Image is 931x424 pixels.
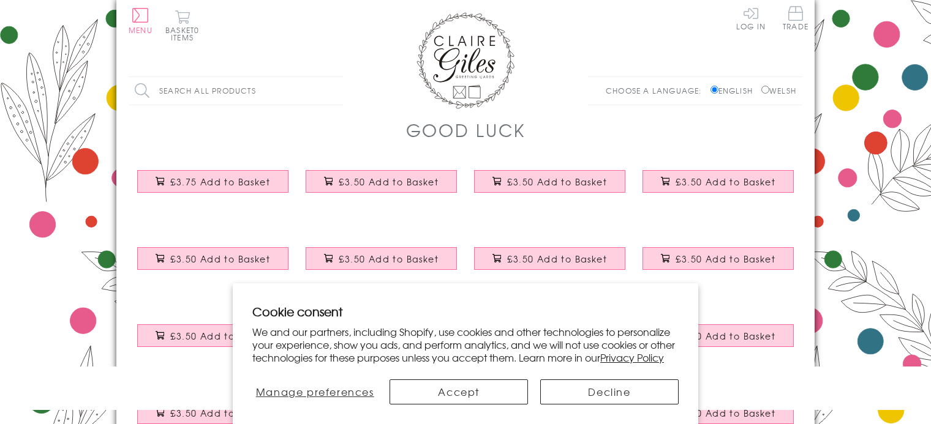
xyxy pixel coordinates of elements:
[170,176,270,188] span: £3.75 Add to Basket
[643,324,794,347] button: £3.50 Add to Basket
[297,161,466,214] a: Exam Good Luck Card, Stars, Embellished with pompoms £3.50 Add to Basket
[634,161,802,214] a: Good Luck in Nationals Card, Dots, Embellished with pompoms £3.50 Add to Basket
[676,253,775,265] span: £3.50 Add to Basket
[306,170,458,193] button: £3.50 Add to Basket
[634,238,802,291] a: Good Luck Card, Pink Star, Embellished with a padded star £3.50 Add to Basket
[507,253,607,265] span: £3.50 Add to Basket
[710,86,718,94] input: English
[137,324,289,347] button: £3.50 Add to Basket
[466,238,634,291] a: Exam Good Luck Card, Pink Stars, Embellished with a padded star £3.50 Add to Basket
[643,247,794,270] button: £3.50 Add to Basket
[540,379,679,404] button: Decline
[474,247,626,270] button: £3.50 Add to Basket
[331,77,343,105] input: Search
[634,315,802,368] a: Good Luck Card, Sorry You're Leaving Blue, Embellished with a padded star £3.50 Add to Basket
[297,238,466,291] a: Good Luck Card, Pencil case, First Day of School, Embellished with pompoms £3.50 Add to Basket
[676,330,775,342] span: £3.50 Add to Basket
[406,117,526,143] h1: Good Luck
[783,6,809,30] span: Trade
[129,8,153,34] button: Menu
[137,247,289,270] button: £3.50 Add to Basket
[417,12,514,109] img: Claire Giles Greetings Cards
[252,325,679,363] p: We and our partners, including Shopify, use cookies and other technologies to personalize your ex...
[129,315,297,368] a: Good Luck on your 1st day of School Card, Pencils, Congratulations £3.50 Add to Basket
[600,350,664,365] a: Privacy Policy
[129,161,297,214] a: Good Luck Exams Card, Rainbow, Embellished with a colourful tassel £3.75 Add to Basket
[643,170,794,193] button: £3.50 Add to Basket
[137,170,289,193] button: £3.75 Add to Basket
[390,379,528,404] button: Accept
[137,401,289,424] button: £3.50 Add to Basket
[170,407,270,419] span: £3.50 Add to Basket
[129,24,153,35] span: Menu
[736,6,766,30] a: Log In
[676,407,775,419] span: £3.50 Add to Basket
[171,24,199,43] span: 0 items
[606,85,708,96] p: Choose a language:
[252,379,377,404] button: Manage preferences
[129,238,297,291] a: Good Luck in your Finals Card, Dots, Embellished with pompoms £3.50 Add to Basket
[256,384,374,399] span: Manage preferences
[129,77,343,105] input: Search all products
[761,85,796,96] label: Welsh
[676,176,775,188] span: £3.50 Add to Basket
[306,247,458,270] button: £3.50 Add to Basket
[170,253,270,265] span: £3.50 Add to Basket
[466,161,634,214] a: A Level Good Luck Card, Dotty Circle, Embellished with pompoms £3.50 Add to Basket
[165,10,199,41] button: Basket0 items
[507,176,607,188] span: £3.50 Add to Basket
[339,253,439,265] span: £3.50 Add to Basket
[474,170,626,193] button: £3.50 Add to Basket
[339,176,439,188] span: £3.50 Add to Basket
[761,86,769,94] input: Welsh
[783,6,809,32] a: Trade
[170,330,270,342] span: £3.50 Add to Basket
[710,85,759,96] label: English
[643,401,794,424] button: £3.50 Add to Basket
[252,303,679,320] h2: Cookie consent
